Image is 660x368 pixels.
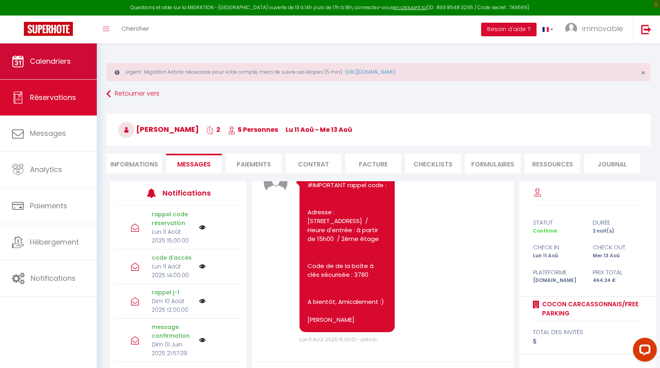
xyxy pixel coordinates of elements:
span: Réservations [30,92,76,102]
p: rappel code réservation [152,210,194,227]
div: 464.24 € [588,277,647,284]
img: logout [641,24,651,34]
img: NO IMAGE [199,337,206,343]
div: Plateforme [528,268,588,277]
span: Analytics [30,164,62,174]
p: Dim 10 Août 2025 12:00:00 [152,297,194,314]
div: Mer 13 Aoû [588,252,647,260]
span: Paiements [30,201,67,211]
img: avatar.png [264,171,288,195]
div: check out [588,243,647,252]
span: Hébergement [30,237,79,247]
div: 2 nuit(s) [588,227,647,235]
li: Paiements [226,154,282,173]
a: Chercher [116,16,155,43]
img: NO IMAGE [199,224,206,231]
p: rappel j-1 [152,288,194,297]
div: Urgent : Migration Airbnb nécessaire pour votre compte, merci de suivre ces étapes (5 min) - [106,63,650,81]
iframe: LiveChat chat widget [627,335,660,368]
p: Lun 11 Août 2025 14:00:00 [152,262,194,280]
button: Besoin d'aide ? [481,23,537,36]
span: lu 11 Aoû - me 13 Aoû [286,125,352,134]
div: [DOMAIN_NAME] [528,277,588,284]
div: total des invités [533,327,642,337]
div: Prix total [588,268,647,277]
div: 5 [533,337,642,346]
li: FORMULAIRES [465,154,521,173]
a: [URL][DOMAIN_NAME] [346,69,395,75]
li: Contrat [286,154,341,173]
li: Facture [345,154,401,173]
p: Lun 11 Août 2025 15:00:00 [152,227,194,245]
span: Calendriers [30,56,71,66]
a: Retourner vers [106,87,650,101]
span: × [641,68,645,78]
div: durée [588,218,647,227]
li: CHECKLISTS [405,154,461,173]
img: Super Booking [24,22,73,36]
img: NO IMAGE [199,263,206,270]
span: Lun 11 Août 2025 15:00:01 - airbnb [300,336,377,343]
pre: #IMPORTANT rappel code : Adresse : [STREET_ADDRESS] / Heure d'entrée : à partir de 15h00 / 2ème é... [307,181,387,324]
span: Messages [177,160,211,169]
span: Notifications [31,273,76,283]
span: Chercher [121,24,149,33]
img: ... [565,23,577,35]
span: Confirmé [533,227,557,234]
p: message confirmation [152,323,194,340]
span: immovable [582,23,623,33]
a: Cocon Carcassonnais/Free Parking [539,299,642,318]
span: 2 [206,125,220,134]
div: statut [528,218,588,227]
a: ... immovable [559,16,633,43]
img: NO IMAGE [199,298,206,304]
button: Close [641,69,645,76]
span: Messages [30,128,66,138]
li: Journal [584,154,640,173]
a: en cliquant ici [394,4,427,11]
span: 5 Personnes [228,125,278,134]
div: Lun 11 Aoû [528,252,588,260]
h3: Notifications [163,184,215,202]
div: check in [528,243,588,252]
li: Ressources [525,154,580,173]
li: Informations [106,154,162,173]
span: [PERSON_NAME] [118,124,199,134]
p: code d'accès [152,253,194,262]
p: Dim 01 Juin 2025 21:57:39 [152,340,194,358]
